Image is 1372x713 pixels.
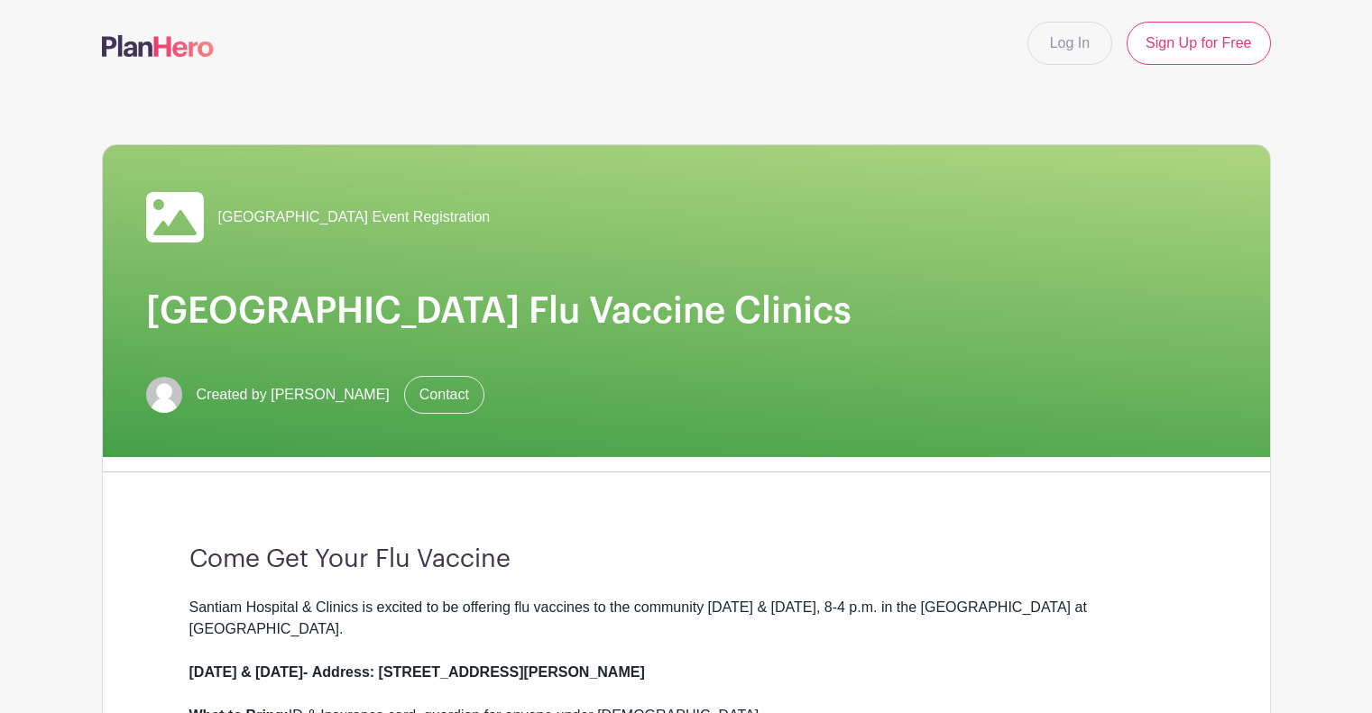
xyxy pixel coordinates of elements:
[404,376,484,414] a: Contact
[146,289,1227,333] h1: [GEOGRAPHIC_DATA] Flu Vaccine Clinics
[1127,22,1270,65] a: Sign Up for Free
[218,206,491,228] span: [GEOGRAPHIC_DATA] Event Registration
[102,35,214,57] img: logo-507f7623f17ff9eddc593b1ce0a138ce2505c220e1c5a4e2b4648c50719b7d32.svg
[146,377,182,413] img: default-ce2991bfa6775e67f084385cd625a349d9dcbb7a52a09fb2fda1e96e2d18dcdb.png
[189,544,1183,575] h3: Come Get Your Flu Vaccine
[197,384,390,406] span: Created by [PERSON_NAME]
[189,664,308,680] strong: [DATE] & [DATE]-
[1027,22,1112,65] a: Log In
